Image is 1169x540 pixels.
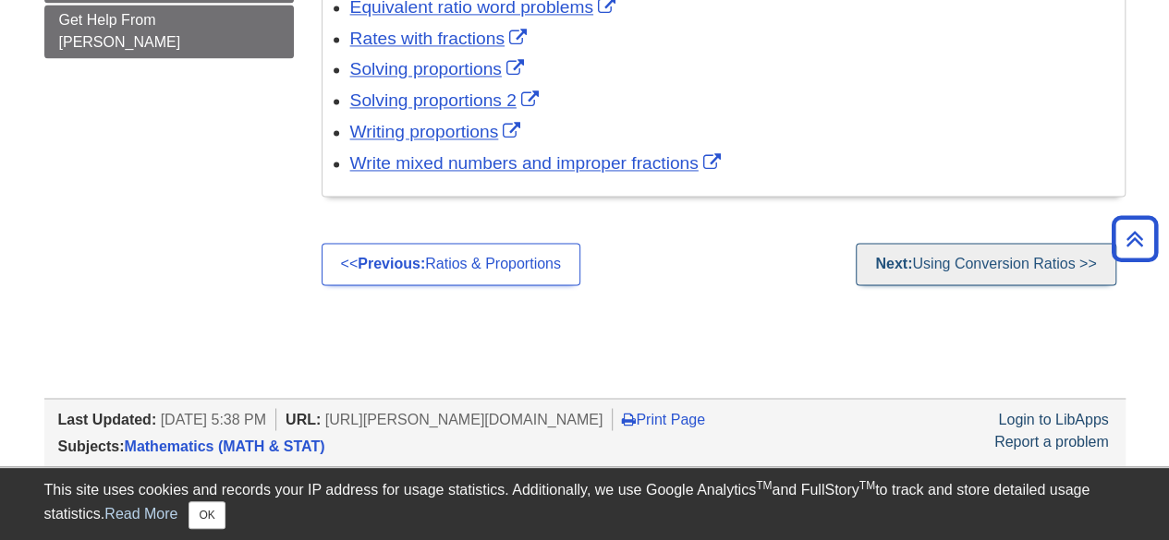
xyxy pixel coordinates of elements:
span: [DATE] 5:38 PM [161,411,266,426]
div: This site uses cookies and records your IP address for usage statistics. Additionally, we use Goo... [44,479,1126,529]
strong: Previous: [358,256,425,271]
strong: Next: [875,256,912,271]
a: Report a problem [994,433,1109,449]
a: Link opens in new window [350,59,529,78]
i: Print Page [622,411,636,426]
a: Print Page [622,411,705,426]
span: URL: [286,411,321,426]
span: Subjects: [58,438,125,453]
a: Back to Top [1105,226,1164,251]
a: Link opens in new window [350,90,543,110]
a: Login to LibApps [998,411,1108,426]
a: <<Previous:Ratios & Proportions [322,243,580,285]
sup: TM [756,479,772,492]
a: Next:Using Conversion Ratios >> [856,243,1115,285]
span: [URL][PERSON_NAME][DOMAIN_NAME] [325,411,603,426]
span: Last Updated: [58,411,157,426]
a: Link opens in new window [350,153,725,173]
span: Get Help From [PERSON_NAME] [59,12,181,50]
a: Read More [104,506,177,522]
a: Mathematics (MATH & STAT) [125,438,325,453]
a: Link opens in new window [350,122,526,141]
button: Close [189,501,225,529]
a: Link opens in new window [350,29,531,48]
sup: TM [859,479,875,492]
a: Get Help From [PERSON_NAME] [44,5,294,58]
